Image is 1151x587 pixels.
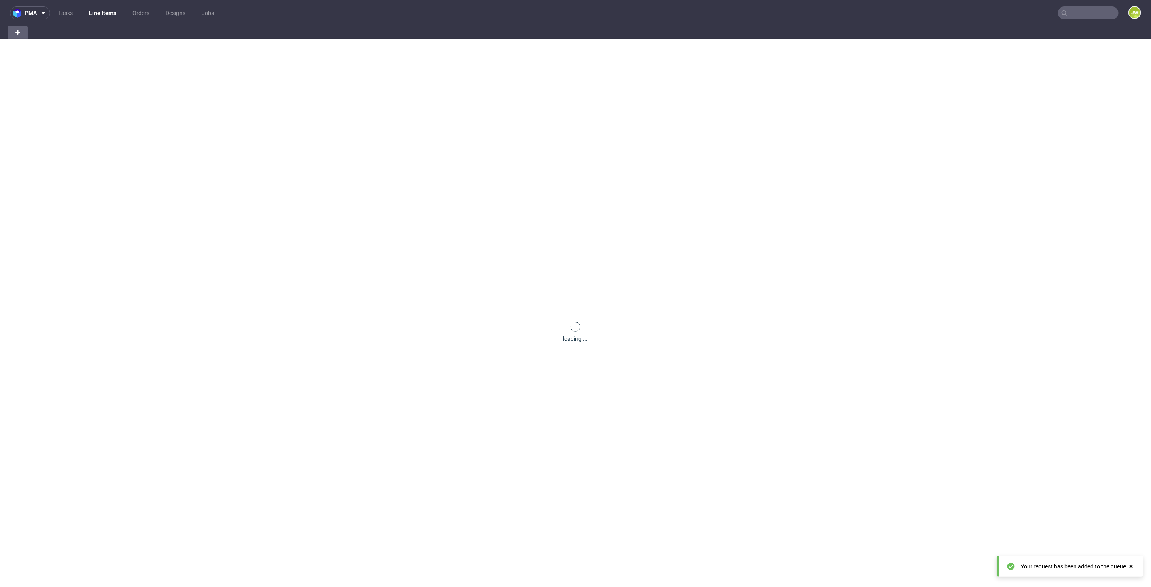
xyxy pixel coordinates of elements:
div: Your request has been added to the queue. [1021,562,1128,570]
img: logo [13,9,25,18]
a: Jobs [197,6,219,19]
div: loading ... [563,335,588,343]
a: Orders [127,6,154,19]
button: pma [10,6,50,19]
a: Tasks [53,6,78,19]
a: Line Items [84,6,121,19]
span: pma [25,10,37,16]
a: Designs [161,6,190,19]
figcaption: JW [1129,7,1140,18]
